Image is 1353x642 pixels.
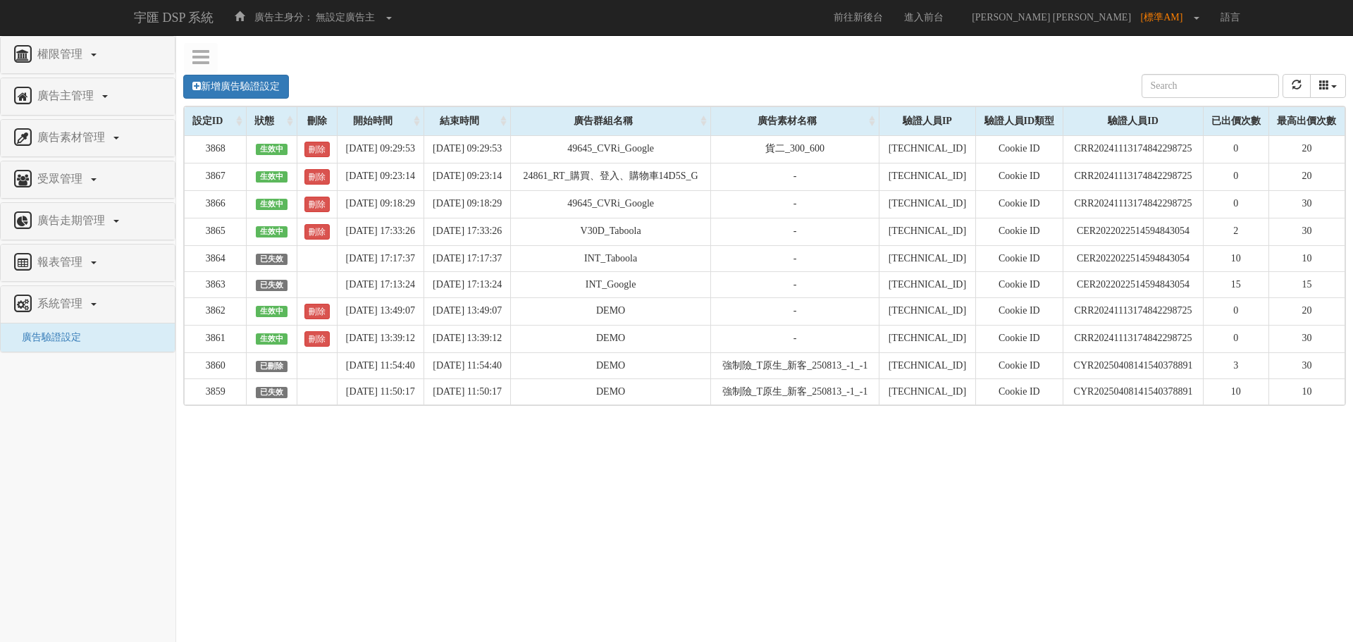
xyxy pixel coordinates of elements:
[710,245,879,271] td: -
[11,168,164,191] a: 受眾管理
[337,297,424,325] td: [DATE] 13:49:07
[975,378,1063,405] td: Cookie ID
[511,163,710,190] td: 24861_RT_購買、登入、購物車14D5S_G
[337,325,424,352] td: [DATE] 13:39:12
[976,107,1063,135] div: 驗證人員ID類型
[1063,271,1204,297] td: CER2022022514594843054
[304,224,330,240] a: 刪除
[1203,325,1268,352] td: 0
[185,325,247,352] td: 3861
[1063,378,1204,405] td: CYR20250408141540378891
[34,173,89,185] span: 受眾管理
[185,297,247,325] td: 3862
[879,107,975,135] div: 驗證人員IP
[710,297,879,325] td: -
[34,131,112,143] span: 廣告素材管理
[1268,352,1345,378] td: 30
[511,190,710,218] td: 49645_CVRi_Google
[247,107,297,135] div: 狀態
[1268,218,1345,245] td: 30
[710,325,879,352] td: -
[1142,74,1279,98] input: Search
[975,190,1063,218] td: Cookie ID
[185,271,247,297] td: 3863
[511,245,710,271] td: INT_Taboola
[1203,271,1268,297] td: 15
[1310,74,1347,98] button: columns
[1063,297,1204,325] td: CRR20241113174842298725
[256,226,288,237] span: 生效中
[424,107,510,135] div: 結束時間
[975,271,1063,297] td: Cookie ID
[879,271,975,297] td: [TECHNICAL_ID]
[11,210,164,233] a: 廣告走期管理
[1063,352,1204,378] td: CYR20250408141540378891
[975,245,1063,271] td: Cookie ID
[185,352,247,378] td: 3860
[256,387,288,398] span: 已失效
[1203,190,1268,218] td: 0
[424,378,510,405] td: [DATE] 11:50:17
[11,44,164,66] a: 權限管理
[34,297,89,309] span: 系統管理
[256,144,288,155] span: 生效中
[424,190,510,218] td: [DATE] 09:18:29
[879,378,975,405] td: [TECHNICAL_ID]
[337,218,424,245] td: [DATE] 17:33:26
[185,135,247,163] td: 3868
[304,142,330,157] a: 刪除
[1268,245,1345,271] td: 10
[34,256,89,268] span: 報表管理
[256,333,288,345] span: 生效中
[1063,107,1203,135] div: 驗證人員ID
[424,325,510,352] td: [DATE] 13:39:12
[256,306,288,317] span: 生效中
[1203,352,1268,378] td: 3
[337,135,424,163] td: [DATE] 09:29:53
[1268,378,1345,405] td: 10
[424,163,510,190] td: [DATE] 09:23:14
[1268,271,1345,297] td: 15
[424,135,510,163] td: [DATE] 09:29:53
[511,135,710,163] td: 49645_CVRi_Google
[710,218,879,245] td: -
[1203,163,1268,190] td: 0
[11,332,81,342] a: 廣告驗證設定
[1203,297,1268,325] td: 0
[424,297,510,325] td: [DATE] 13:49:07
[710,135,879,163] td: 貨二_300_600
[879,245,975,271] td: [TECHNICAL_ID]
[710,190,879,218] td: -
[337,378,424,405] td: [DATE] 11:50:17
[1268,325,1345,352] td: 30
[1268,163,1345,190] td: 20
[304,304,330,319] a: 刪除
[424,352,510,378] td: [DATE] 11:54:40
[879,352,975,378] td: [TECHNICAL_ID]
[11,85,164,108] a: 廣告主管理
[1203,378,1268,405] td: 10
[879,190,975,218] td: [TECHNICAL_ID]
[256,254,288,265] span: 已失效
[879,297,975,325] td: [TECHNICAL_ID]
[1063,163,1204,190] td: CRR20241113174842298725
[975,163,1063,190] td: Cookie ID
[256,361,288,372] span: 已刪除
[1203,245,1268,271] td: 10
[879,325,975,352] td: [TECHNICAL_ID]
[304,169,330,185] a: 刪除
[1203,218,1268,245] td: 2
[424,218,510,245] td: [DATE] 17:33:26
[1063,218,1204,245] td: CER2022022514594843054
[11,293,164,316] a: 系統管理
[1268,190,1345,218] td: 30
[337,271,424,297] td: [DATE] 17:13:24
[879,163,975,190] td: [TECHNICAL_ID]
[34,48,89,60] span: 權限管理
[1204,107,1268,135] div: 已出價次數
[424,245,510,271] td: [DATE] 17:17:37
[338,107,424,135] div: 開始時間
[879,218,975,245] td: [TECHNICAL_ID]
[965,12,1138,23] span: [PERSON_NAME] [PERSON_NAME]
